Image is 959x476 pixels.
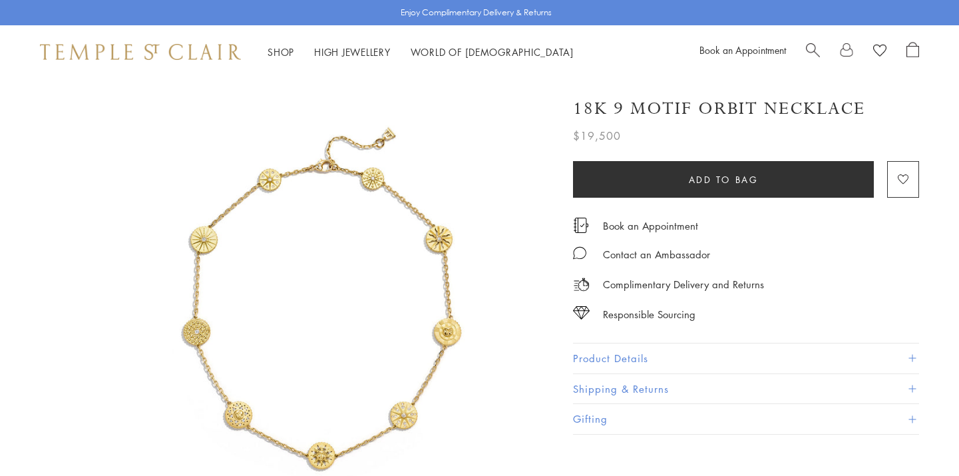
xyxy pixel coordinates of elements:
nav: Main navigation [268,44,574,61]
button: Shipping & Returns [573,374,919,404]
button: Add to bag [573,161,874,198]
img: icon_delivery.svg [573,276,590,293]
span: Add to bag [689,172,759,187]
p: Enjoy Complimentary Delivery & Returns [401,6,552,19]
a: High JewelleryHigh Jewellery [314,45,391,59]
img: MessageIcon-01_2.svg [573,246,586,260]
a: Search [806,42,820,62]
button: Gifting [573,404,919,434]
a: Book an Appointment [603,218,698,233]
img: icon_sourcing.svg [573,306,590,320]
span: $19,500 [573,127,621,144]
a: View Wishlist [873,42,886,62]
button: Product Details [573,344,919,373]
a: Open Shopping Bag [906,42,919,62]
p: Complimentary Delivery and Returns [603,276,764,293]
h1: 18K 9 Motif Orbit Necklace [573,97,865,120]
img: Temple St. Clair [40,44,241,60]
a: Book an Appointment [699,43,786,57]
a: World of [DEMOGRAPHIC_DATA]World of [DEMOGRAPHIC_DATA] [411,45,574,59]
img: icon_appointment.svg [573,218,589,233]
div: Responsible Sourcing [603,306,695,323]
a: ShopShop [268,45,294,59]
div: Contact an Ambassador [603,246,710,263]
